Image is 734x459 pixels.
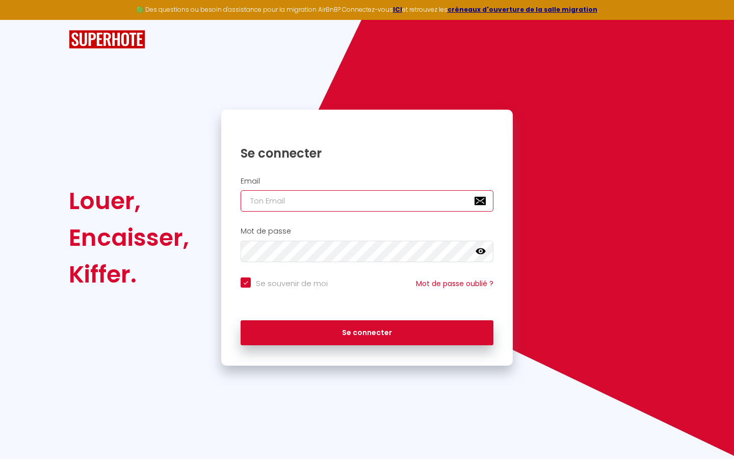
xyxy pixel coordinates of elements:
[69,30,145,49] img: SuperHote logo
[8,4,39,35] button: Ouvrir le widget de chat LiveChat
[69,183,189,219] div: Louer,
[241,190,493,212] input: Ton Email
[69,256,189,293] div: Kiffer.
[241,177,493,186] h2: Email
[69,219,189,256] div: Encaisser,
[448,5,597,14] a: créneaux d'ouverture de la salle migration
[241,320,493,346] button: Se connecter
[393,5,402,14] a: ICI
[241,227,493,236] h2: Mot de passe
[416,278,493,289] a: Mot de passe oublié ?
[241,145,493,161] h1: Se connecter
